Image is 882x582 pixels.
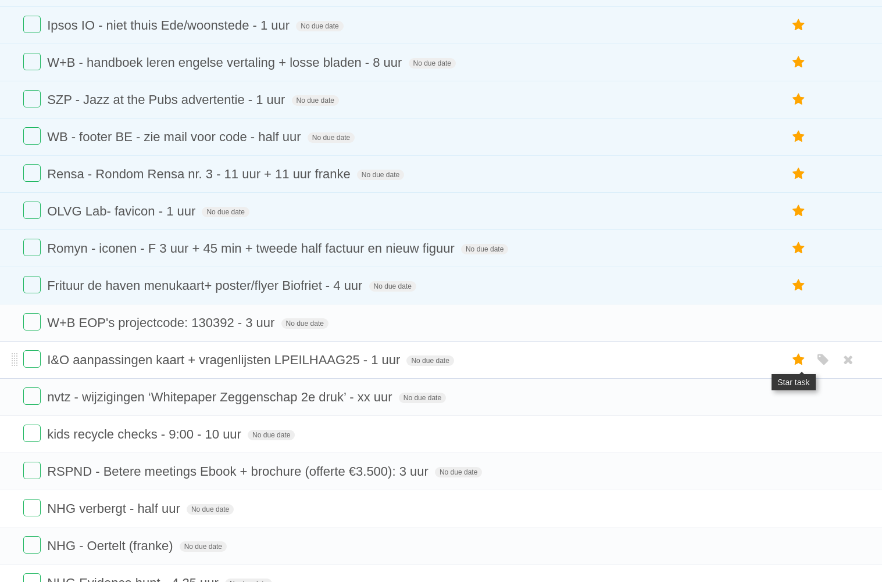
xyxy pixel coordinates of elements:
[47,18,292,33] span: Ipsos IO - niet thuis Ede/woonstede - 1 uur
[23,239,41,256] label: Done
[23,499,41,516] label: Done
[292,95,339,106] span: No due date
[23,127,41,145] label: Done
[47,501,183,516] span: NHG verbergt - half uur
[788,90,810,109] label: Star task
[788,239,810,258] label: Star task
[399,393,446,403] span: No due date
[47,538,176,553] span: NHG - Oertelt (franke)
[47,353,403,367] span: I&O aanpassingen kaart + vragenlijsten LPEILHAAG25 - 1 uur
[47,241,458,256] span: Romyn - iconen - F 3 uur + 45 min + tweede half factuur en nieuw figuur
[281,318,328,329] span: No due date
[788,127,810,146] label: Star task
[23,425,41,442] label: Done
[788,202,810,221] label: Star task
[47,55,405,70] span: W+B - handboek leren engelse vertaling + losse bladen - 8 uur
[248,430,295,440] span: No due date
[23,164,41,182] label: Done
[47,167,353,181] span: Rensa - Rondom Rensa nr. 3 - 11 uur + 11 uur franke
[296,21,343,31] span: No due date
[369,281,416,292] span: No due date
[47,427,244,441] span: kids recycle checks - 9:00 - 10 uur
[47,390,395,404] span: nvtz - wijzigingen ‘Whitepaper Zeggenschap 2e druk’ - xx uur
[23,90,41,107] label: Done
[23,350,41,368] label: Done
[788,350,810,369] label: Star task
[435,467,482,477] span: No due date
[23,536,41,554] label: Done
[23,313,41,330] label: Done
[23,16,41,33] label: Done
[47,464,431,479] span: RSPND - Betere meetings Ebook + brochure (offerte €3.500): 3 uur
[47,278,365,293] span: Frituur de haven menukaart+ poster/flyer Biofriet - 4 uur
[788,276,810,295] label: Star task
[308,132,355,143] span: No due date
[23,53,41,70] label: Done
[409,58,456,69] span: No due date
[461,244,508,254] span: No due date
[788,164,810,184] label: Star task
[23,202,41,219] label: Done
[406,355,454,366] span: No due date
[47,204,198,218] span: OLVG Lab- favicon - 1 uur
[23,387,41,405] label: Done
[47,92,288,107] span: SZP - Jazz at the Pubs advertentie - 1 uur
[23,276,41,293] label: Done
[788,53,810,72] label: Star task
[180,541,227,552] span: No due date
[47,130,304,144] span: WB - footer BE - zie mail voor code - half uur
[23,462,41,479] label: Done
[788,16,810,35] label: Star task
[187,504,234,515] span: No due date
[357,170,404,180] span: No due date
[47,315,277,330] span: W+B EOP's projectcode: 130392 - 3 uur
[202,207,249,217] span: No due date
